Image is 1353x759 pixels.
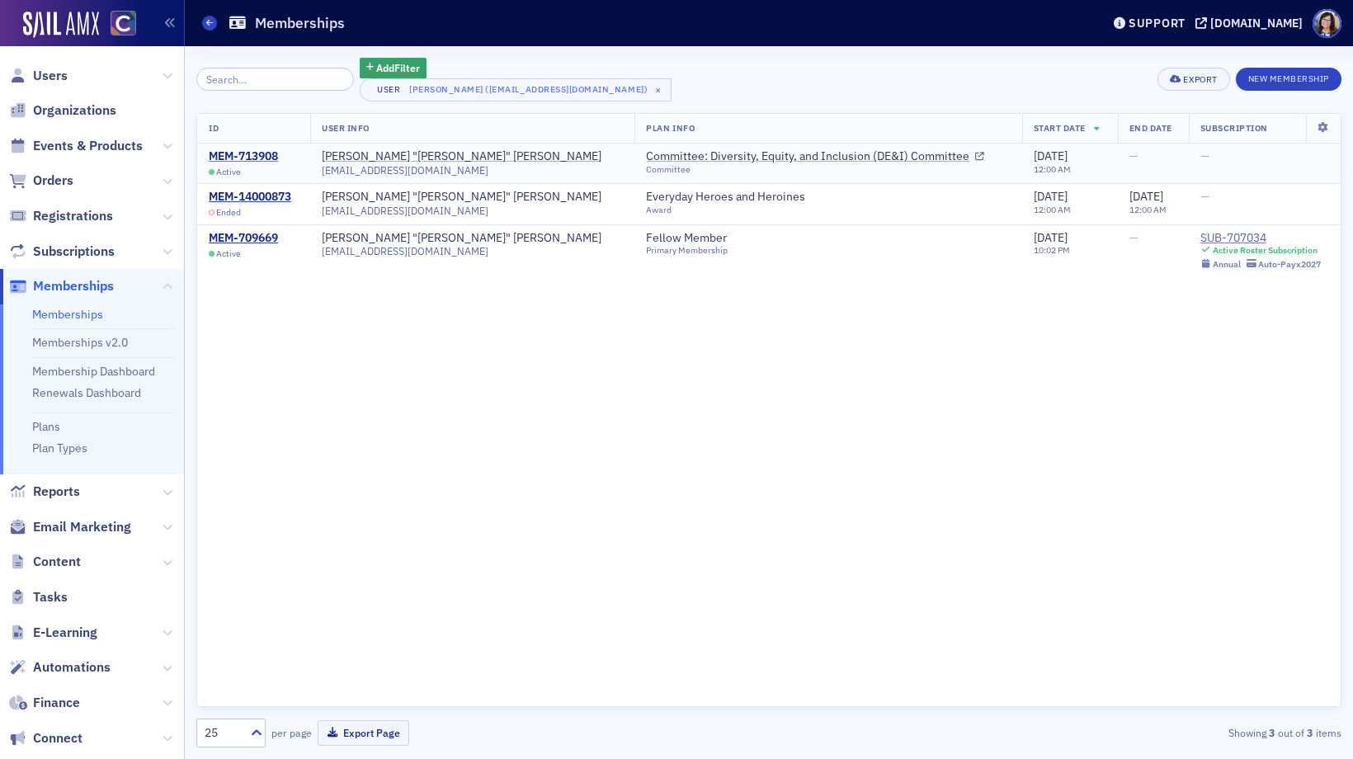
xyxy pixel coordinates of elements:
img: SailAMX [23,12,99,38]
span: Plan Info [646,122,695,134]
time: 12:00 AM [1034,163,1071,175]
span: [EMAIL_ADDRESS][DOMAIN_NAME] [322,245,488,257]
a: Events & Products [9,137,143,155]
div: Primary Membership [646,245,742,256]
span: Finance [33,694,80,712]
a: Registrations [9,207,113,225]
span: [DATE] [1034,189,1068,204]
a: SUB-707034 [1200,231,1322,246]
span: Registrations [33,207,113,225]
span: [DATE] [1034,148,1068,163]
a: Memberships v2.0 [32,335,128,350]
a: [PERSON_NAME] "[PERSON_NAME]" [PERSON_NAME] [322,190,601,205]
label: per page [271,725,312,740]
time: 12:00 AM [1034,204,1071,215]
strong: 3 [1266,725,1278,740]
a: [PERSON_NAME] "[PERSON_NAME]" [PERSON_NAME] [322,231,601,246]
div: Active Roster Subscription [1213,245,1318,256]
span: × [651,82,666,97]
a: [PERSON_NAME] "[PERSON_NAME]" [PERSON_NAME] [322,149,601,164]
span: User Info [322,122,370,134]
time: 10:02 PM [1034,244,1070,256]
span: Reports [33,483,80,501]
a: Orders [9,172,73,190]
span: [EMAIL_ADDRESS][DOMAIN_NAME] [322,164,488,177]
span: [EMAIL_ADDRESS][DOMAIN_NAME] [322,205,488,217]
span: Active [216,248,241,259]
span: Profile [1313,9,1341,38]
div: Annual [1213,259,1241,270]
span: Users [33,67,68,85]
div: MEM-709669 [209,231,278,246]
a: E-Learning [9,624,97,642]
span: End Date [1129,122,1172,134]
button: AddFilter [360,58,427,78]
div: Auto-Pay x2027 [1258,259,1321,270]
a: Finance [9,694,80,712]
button: User[PERSON_NAME] ([EMAIL_ADDRESS][DOMAIN_NAME])× [360,78,672,101]
span: — [1200,189,1209,204]
div: 25 [205,724,241,742]
h1: Memberships [255,13,345,33]
span: ID [209,122,219,134]
div: [PERSON_NAME] ([EMAIL_ADDRESS][DOMAIN_NAME]) [409,84,648,95]
button: New Membership [1236,68,1341,91]
a: Tasks [9,588,68,606]
a: Organizations [9,101,116,120]
span: Connect [33,729,82,747]
span: Tasks [33,588,68,606]
span: Start Date [1034,122,1086,134]
span: Organizations [33,101,116,120]
a: Email Marketing [9,518,131,536]
span: Add Filter [376,60,420,75]
span: Automations [33,658,111,676]
a: Connect [9,729,82,747]
div: Export [1183,75,1217,84]
a: View Homepage [99,11,136,39]
span: Active [216,167,241,177]
span: Email Marketing [33,518,131,536]
strong: 3 [1304,725,1316,740]
span: [DATE] [1129,189,1163,204]
a: Renewals Dashboard [32,385,141,400]
span: Events & Products [33,137,143,155]
a: Plans [32,419,60,434]
a: Content [9,553,81,571]
a: New Membership [1236,70,1341,85]
span: Memberships [33,277,114,295]
span: — [1129,230,1138,245]
div: MEM-713908 [209,149,278,164]
span: Ended [216,207,241,218]
span: Content [33,553,81,571]
a: Everyday Heroes and Heroines [646,190,820,205]
span: — [1200,148,1209,163]
div: Committee [646,164,984,175]
a: Membership Dashboard [32,364,155,379]
span: [DATE] [1034,230,1068,245]
img: SailAMX [111,11,136,36]
a: Reports [9,483,80,501]
div: User [372,84,407,95]
a: Fellow Member [646,231,742,246]
span: Orders [33,172,73,190]
a: MEM-14000873 [209,190,291,205]
a: Committee: Diversity, Equity, and Inclusion (DE&I) Committee [646,149,984,164]
button: Export [1157,68,1229,91]
a: Memberships [9,277,114,295]
span: E-Learning [33,624,97,642]
input: Search… [196,68,354,91]
a: Automations [9,658,111,676]
a: Plan Types [32,441,87,455]
div: [DOMAIN_NAME] [1210,16,1303,31]
div: Showing out of items [971,725,1341,740]
time: 12:00 AM [1129,204,1167,215]
a: Users [9,67,68,85]
a: Subscriptions [9,243,115,261]
span: Subscriptions [33,243,115,261]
